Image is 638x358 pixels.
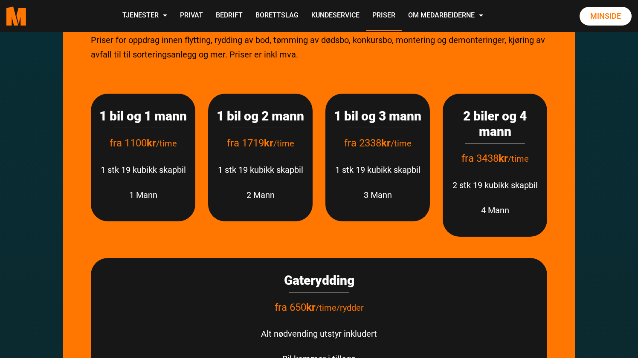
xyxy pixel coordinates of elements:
span: fra 650 [275,301,316,313]
h3: Gaterydding [99,273,539,288]
a: Minside [580,7,632,26]
p: 4 Mann [451,203,539,218]
p: 2 stk 19 kubikk skapbil [451,178,539,192]
span: /time [391,138,412,149]
h3: 1 bil og 2 mann [217,109,304,124]
p: 3 Mann [334,188,421,202]
strong: kr [264,137,273,149]
span: fra 2338 [344,137,391,149]
p: 1 Mann [99,188,187,202]
a: Tjenester [116,1,174,31]
span: Priser for oppdrag innen flytting, rydding av bod, tømming av dødsbo, konkursbo, montering og dem... [91,35,545,60]
span: fra 1100 [110,137,156,149]
span: /time [156,138,177,149]
a: Bedrift [209,1,249,31]
p: Alt nødvending utstyr inkludert [99,326,539,341]
h3: 1 bil og 3 mann [334,109,421,124]
p: 1 stk 19 kubikk skapbil [334,163,421,177]
span: /time/rydder [316,303,364,313]
strong: kr [381,137,391,149]
strong: kr [306,301,316,313]
p: 1 stk 19 kubikk skapbil [99,163,187,177]
a: Borettslag [249,1,305,31]
span: fra 1719 [227,137,273,149]
strong: kr [147,137,156,149]
span: fra 3438 [461,152,508,164]
p: 1 stk 19 kubikk skapbil [217,163,304,177]
a: Om Medarbeiderne [402,1,490,31]
a: Kundeservice [305,1,366,31]
h3: 1 bil og 1 mann [99,109,187,124]
span: /time [508,154,529,164]
strong: kr [499,152,508,164]
span: /time [273,138,294,149]
a: Privat [174,1,209,31]
p: 2 Mann [217,188,304,202]
h3: 2 biler og 4 mann [451,109,539,139]
a: Priser [366,1,402,31]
